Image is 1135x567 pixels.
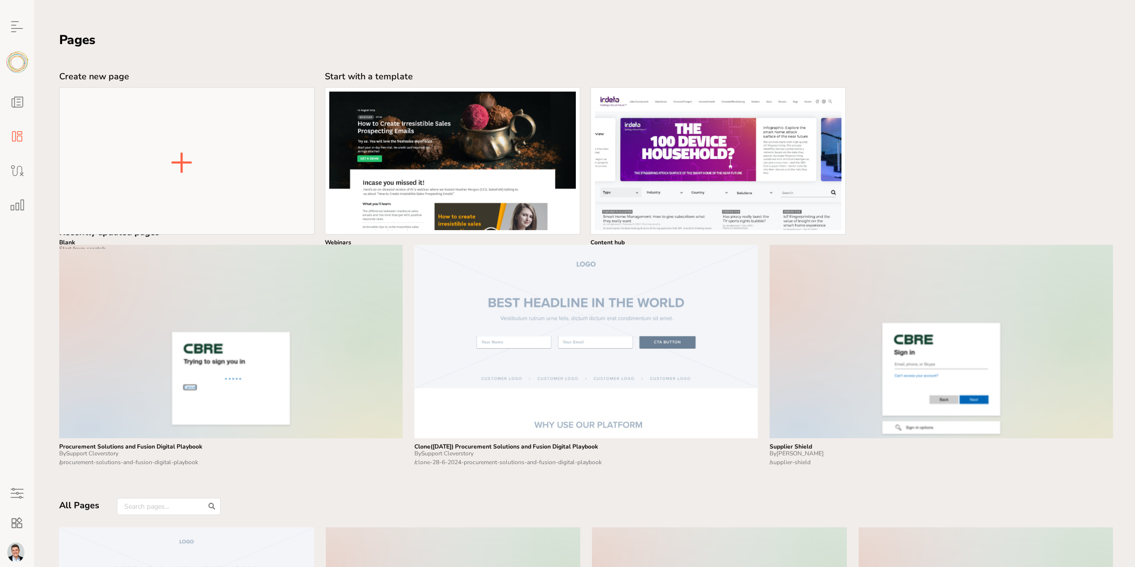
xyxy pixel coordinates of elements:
span: /clone-28-6-2024-procurement-solutions-and-fusion-digital-playbook [414,458,602,466]
div: Procurement Solutions and Fusion Digital Playbook [59,443,403,450]
span: /procurement-solutions-and-fusion-digital-playbook [59,458,198,466]
h5: Start with a template [325,72,580,83]
div: Supplier Shield [770,443,1113,450]
div: Clone([DATE]) Procurement Solutions and Fusion Digital Playbook [414,443,758,450]
div: By Support Cleverstory [59,450,403,457]
span: /supplier-shield [770,458,811,466]
div: Blank [59,239,315,245]
div: Webinars [325,239,580,245]
img: logo.svg [6,51,28,73]
h2: All Pages [59,500,99,511]
div: Content hub [590,239,846,245]
h5: Create new page [59,72,315,83]
div: Start from scratch [59,246,315,252]
img: 87051f51-e30b-4e1a-9566-3a48c5d44964 [7,543,24,562]
button: + [164,136,199,187]
input: Search pages... [117,498,221,515]
div: By [PERSON_NAME] [770,450,1113,457]
div: By Support Cleverstory [414,450,758,457]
